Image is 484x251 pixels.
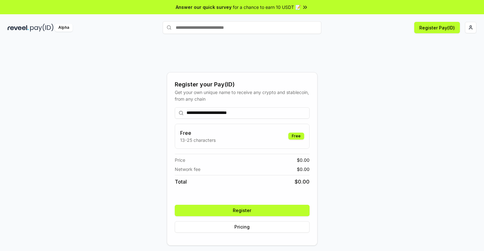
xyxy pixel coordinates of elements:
[175,166,200,173] span: Network fee
[176,4,232,10] span: Answer our quick survey
[175,221,310,233] button: Pricing
[175,178,187,185] span: Total
[175,80,310,89] div: Register your Pay(ID)
[175,157,185,163] span: Price
[175,205,310,216] button: Register
[297,166,310,173] span: $ 0.00
[180,129,216,137] h3: Free
[180,137,216,143] p: 13-25 characters
[30,24,54,32] img: pay_id
[233,4,301,10] span: for a chance to earn 10 USDT 📝
[55,24,73,32] div: Alpha
[175,89,310,102] div: Get your own unique name to receive any crypto and stablecoin, from any chain
[414,22,460,33] button: Register Pay(ID)
[288,133,304,140] div: Free
[8,24,29,32] img: reveel_dark
[297,157,310,163] span: $ 0.00
[295,178,310,185] span: $ 0.00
